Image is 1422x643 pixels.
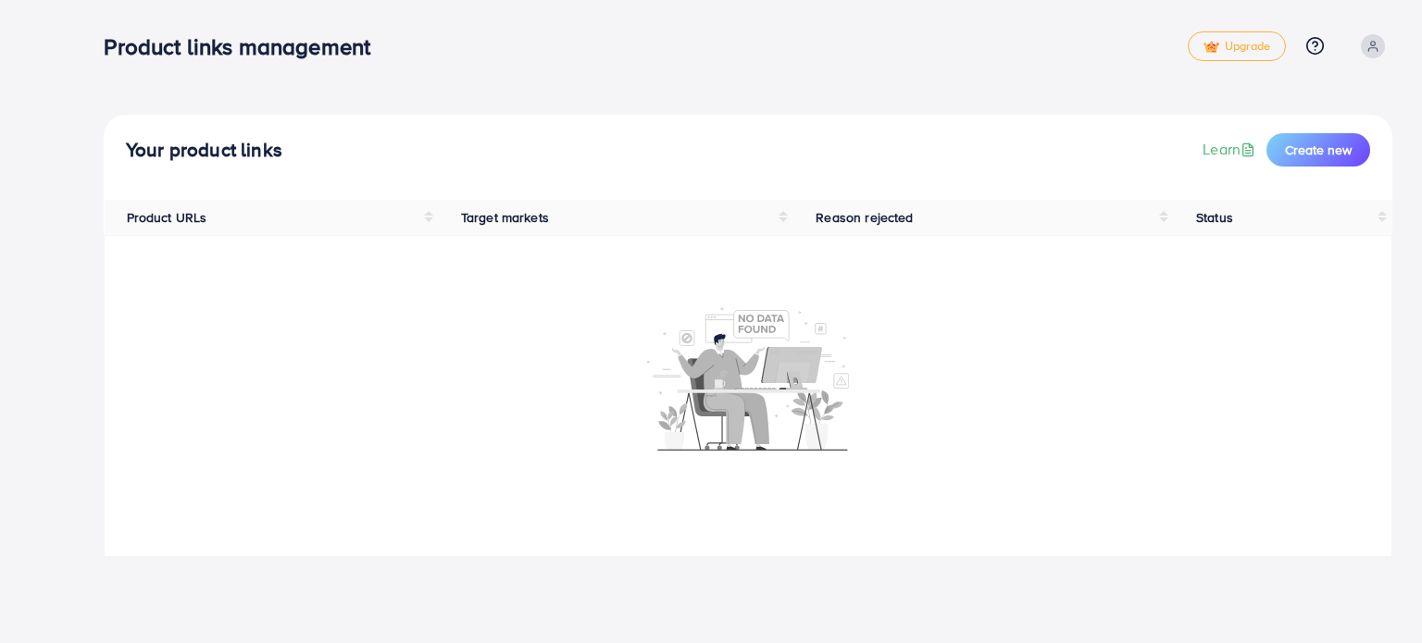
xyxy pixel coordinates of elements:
h3: Product links management [104,33,385,60]
span: Target markets [461,208,549,227]
span: Product URLs [127,208,207,227]
span: Reason rejected [816,208,913,227]
button: Create new [1266,133,1370,167]
img: tick [1204,41,1219,54]
span: Create new [1285,141,1352,159]
a: tickUpgrade [1188,31,1286,61]
span: Upgrade [1204,40,1270,54]
span: Status [1196,208,1233,227]
h4: Your product links [126,139,282,162]
a: Learn [1203,139,1259,160]
img: No account [647,305,849,451]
